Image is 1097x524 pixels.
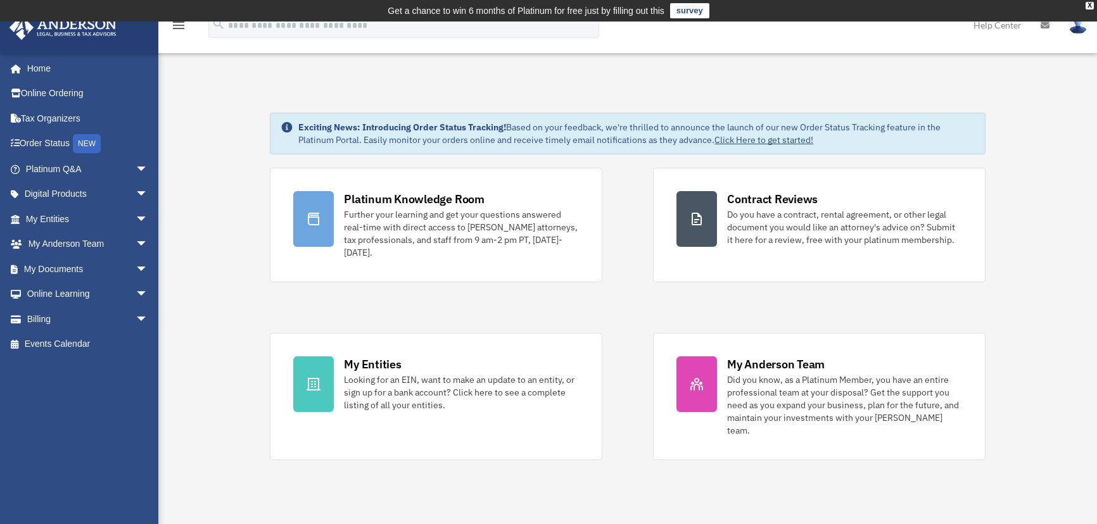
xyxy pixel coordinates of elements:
[344,356,401,372] div: My Entities
[9,206,167,232] a: My Entitiesarrow_drop_down
[653,168,986,282] a: Contract Reviews Do you have a contract, rental agreement, or other legal document you would like...
[136,182,161,208] span: arrow_drop_down
[9,106,167,131] a: Tax Organizers
[9,131,167,157] a: Order StatusNEW
[344,191,485,207] div: Platinum Knowledge Room
[9,56,161,81] a: Home
[9,282,167,307] a: Online Learningarrow_drop_down
[727,373,962,437] div: Did you know, as a Platinum Member, you have an entire professional team at your disposal? Get th...
[270,168,602,282] a: Platinum Knowledge Room Further your learning and get your questions answered real-time with dire...
[727,208,962,246] div: Do you have a contract, rental agreement, or other legal document you would like an attorney's ad...
[136,306,161,332] span: arrow_drop_down
[171,18,186,33] i: menu
[388,3,664,18] div: Get a chance to win 6 months of Platinum for free just by filling out this
[1086,2,1094,9] div: close
[1068,16,1087,34] img: User Pic
[171,22,186,33] a: menu
[73,134,101,153] div: NEW
[9,81,167,106] a: Online Ordering
[9,306,167,332] a: Billingarrow_drop_down
[670,3,709,18] a: survey
[136,232,161,258] span: arrow_drop_down
[9,182,167,207] a: Digital Productsarrow_drop_down
[714,134,813,146] a: Click Here to get started!
[727,356,825,372] div: My Anderson Team
[9,332,167,357] a: Events Calendar
[9,256,167,282] a: My Documentsarrow_drop_down
[344,208,579,259] div: Further your learning and get your questions answered real-time with direct access to [PERSON_NAM...
[136,282,161,308] span: arrow_drop_down
[298,121,975,146] div: Based on your feedback, we're thrilled to announce the launch of our new Order Status Tracking fe...
[727,191,818,207] div: Contract Reviews
[6,15,120,40] img: Anderson Advisors Platinum Portal
[9,156,167,182] a: Platinum Q&Aarrow_drop_down
[653,333,986,460] a: My Anderson Team Did you know, as a Platinum Member, you have an entire professional team at your...
[344,373,579,411] div: Looking for an EIN, want to make an update to an entity, or sign up for a bank account? Click her...
[298,122,506,133] strong: Exciting News: Introducing Order Status Tracking!
[212,17,225,31] i: search
[136,156,161,182] span: arrow_drop_down
[270,333,602,460] a: My Entities Looking for an EIN, want to make an update to an entity, or sign up for a bank accoun...
[136,256,161,282] span: arrow_drop_down
[9,232,167,257] a: My Anderson Teamarrow_drop_down
[136,206,161,232] span: arrow_drop_down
